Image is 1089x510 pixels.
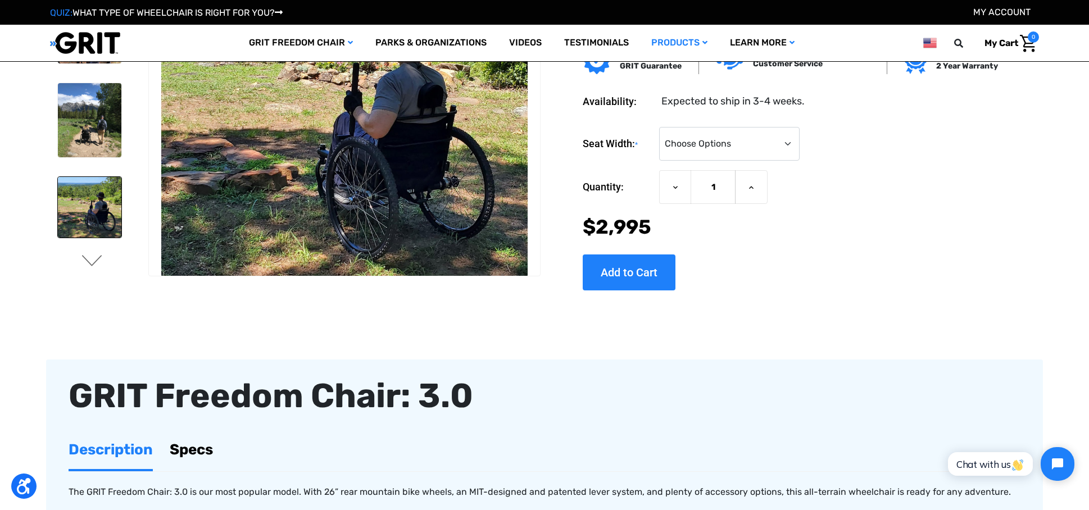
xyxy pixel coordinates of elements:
[583,215,651,239] span: $2,995
[1028,31,1039,43] span: 0
[58,83,121,157] img: GRIT Freedom Chair: 3.0
[553,25,640,61] a: Testimonials
[753,59,823,69] strong: Customer Service
[170,430,213,469] a: Specs
[620,61,682,71] strong: GRIT Guarantee
[719,25,806,61] a: Learn More
[936,438,1084,490] iframe: Tidio Chat
[923,36,937,50] img: us.png
[69,486,1011,497] span: The GRIT Freedom Chair: 3.0 is our most popular model. With 26” rear mountain bike wheels, an MIT...
[50,31,120,54] img: GRIT All-Terrain Wheelchair and Mobility Equipment
[50,7,283,18] a: QUIZ:WHAT TYPE OF WHEELCHAIR IS RIGHT FOR YOU?
[984,38,1018,48] span: My Cart
[238,25,364,61] a: GRIT Freedom Chair
[583,94,654,109] dt: Availability:
[583,254,675,290] input: Add to Cart
[69,430,153,469] a: Description
[1020,35,1036,52] img: Cart
[69,371,1020,421] div: GRIT Freedom Chair: 3.0
[364,25,498,61] a: Parks & Organizations
[661,94,805,109] dd: Expected to ship in 3-4 weeks.
[498,25,553,61] a: Videos
[640,25,719,61] a: Products
[936,61,998,71] strong: 2 Year Warranty
[973,7,1031,17] a: Account
[583,170,654,203] label: Quantity:
[50,7,72,18] span: QUIZ:
[80,255,104,268] button: Go to slide 3 of 3
[959,31,976,55] input: Search
[58,177,121,237] img: GRIT Freedom Chair: 3.0
[976,31,1039,55] a: Cart with 0 items
[583,127,654,161] label: Seat Width:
